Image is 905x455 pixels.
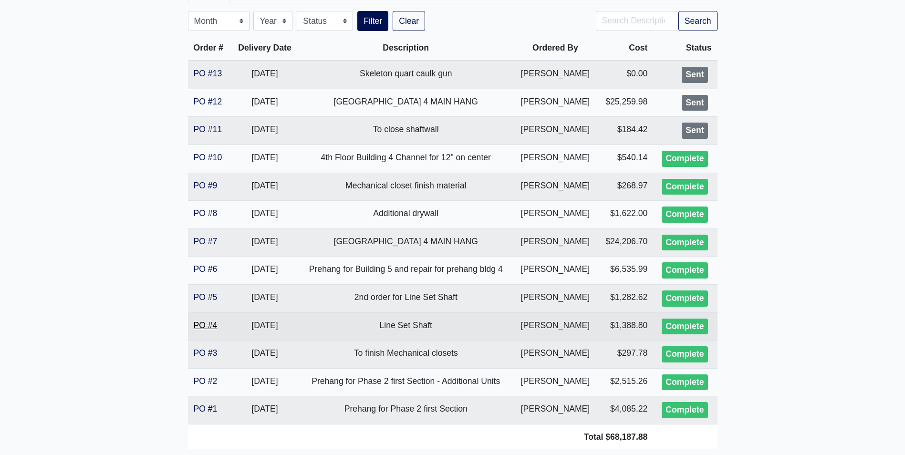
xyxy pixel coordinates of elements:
td: [DATE] [231,117,299,145]
td: $1,282.62 [597,284,653,312]
td: $6,535.99 [597,257,653,285]
td: [DATE] [231,368,299,396]
td: [DATE] [231,257,299,285]
a: PO #3 [194,348,218,358]
td: [DATE] [231,341,299,369]
td: $25,259.98 [597,89,653,117]
td: [PERSON_NAME] [513,257,598,285]
a: PO #10 [194,153,222,162]
th: Ordered By [513,35,598,61]
a: PO #11 [194,124,222,134]
td: [DATE] [231,396,299,424]
td: Additional drywall [299,201,513,229]
th: Order # [188,35,231,61]
td: [PERSON_NAME] [513,201,598,229]
button: Search [678,11,718,31]
a: PO #4 [194,321,218,330]
td: [PERSON_NAME] [513,368,598,396]
td: [PERSON_NAME] [513,61,598,89]
button: Filter [357,11,388,31]
td: $297.78 [597,341,653,369]
td: [DATE] [231,173,299,201]
div: Complete [662,151,707,167]
td: [PERSON_NAME] [513,89,598,117]
td: $268.97 [597,173,653,201]
td: 2nd order for Line Set Shaft [299,284,513,312]
a: PO #5 [194,292,218,302]
td: Mechanical closet finish material [299,173,513,201]
div: Complete [662,262,707,279]
td: [PERSON_NAME] [513,312,598,341]
div: Complete [662,179,707,195]
th: Cost [597,35,653,61]
td: [PERSON_NAME] [513,228,598,257]
td: $2,515.26 [597,368,653,396]
div: Complete [662,374,707,391]
a: PO #13 [194,69,222,78]
div: Complete [662,235,707,251]
td: $4,085.22 [597,396,653,424]
a: PO #7 [194,237,218,246]
a: PO #8 [194,208,218,218]
a: PO #2 [194,376,218,386]
td: [PERSON_NAME] [513,173,598,201]
td: [DATE] [231,145,299,173]
td: [DATE] [231,284,299,312]
td: [PERSON_NAME] [513,341,598,369]
td: [DATE] [231,61,299,89]
td: Total $68,187.88 [188,424,654,449]
a: PO #9 [194,181,218,190]
td: [DATE] [231,312,299,341]
td: [DATE] [231,228,299,257]
a: PO #6 [194,264,218,274]
th: Status [653,35,717,61]
div: Complete [662,402,707,418]
input: Search [596,11,678,31]
div: Sent [682,123,707,139]
td: Prehang for Phase 2 first Section [299,396,513,424]
td: Prehang for Building 5 and repair for prehang bldg 4 [299,257,513,285]
td: $24,206.70 [597,228,653,257]
td: $184.42 [597,117,653,145]
td: $1,622.00 [597,201,653,229]
a: PO #1 [194,404,218,414]
a: Clear [393,11,425,31]
td: [DATE] [231,89,299,117]
td: [PERSON_NAME] [513,145,598,173]
div: Complete [662,290,707,307]
td: To close shaftwall [299,117,513,145]
td: Prehang for Phase 2 first Section - Additional Units [299,368,513,396]
div: Complete [662,207,707,223]
td: $540.14 [597,145,653,173]
div: Complete [662,319,707,335]
div: Sent [682,67,707,83]
td: 4th Floor Building 4 Channel for 12" on center [299,145,513,173]
td: [DATE] [231,201,299,229]
div: Sent [682,95,707,111]
td: [PERSON_NAME] [513,396,598,424]
td: [GEOGRAPHIC_DATA] 4 MAIN HANG [299,228,513,257]
td: [PERSON_NAME] [513,284,598,312]
td: Line Set Shaft [299,312,513,341]
td: [PERSON_NAME] [513,117,598,145]
td: To finish Mechanical closets [299,341,513,369]
a: PO #12 [194,97,222,106]
td: $0.00 [597,61,653,89]
td: [GEOGRAPHIC_DATA] 4 MAIN HANG [299,89,513,117]
td: Skeleton quart caulk gun [299,61,513,89]
th: Delivery Date [231,35,299,61]
td: $1,388.80 [597,312,653,341]
th: Description [299,35,513,61]
div: Complete [662,346,707,362]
